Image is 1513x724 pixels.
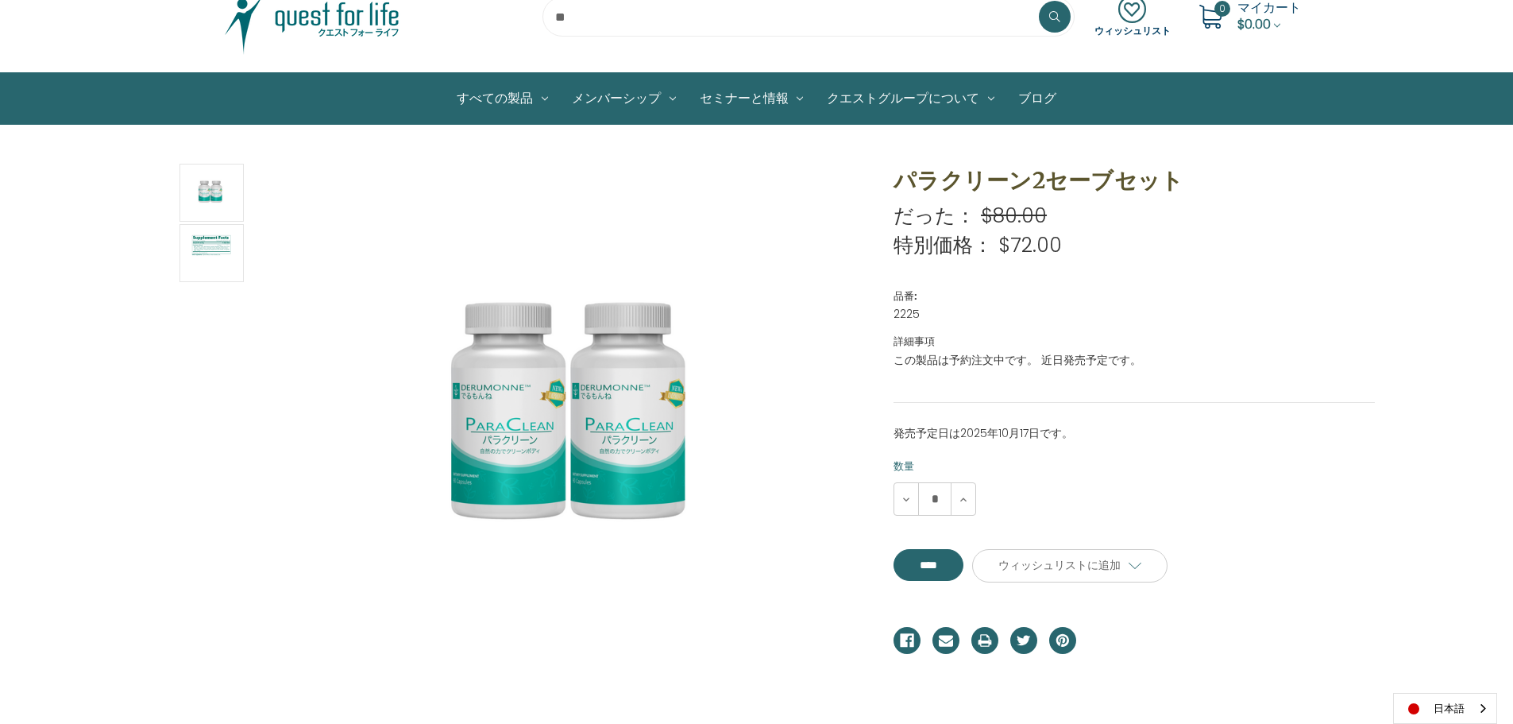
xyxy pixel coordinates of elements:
[971,627,998,654] a: プリント
[894,288,1371,304] dt: 品番:
[894,334,1371,350] dt: 詳細事項
[894,202,975,230] span: だった：
[894,164,1375,197] h1: パラクリーン2セーブセット
[1237,15,1271,33] span: $0.00
[1006,73,1068,124] a: ブログ
[191,166,231,219] img: パラクリーン2セーブセット
[1393,693,1497,724] aside: Language selected: 日本語
[1393,693,1497,724] div: Language
[894,306,1375,323] dd: 2225
[972,549,1168,583] a: ウィッシュリストに追加
[191,226,231,280] img: パラクリーン2セーブセット
[894,231,993,259] span: 特別価格：
[688,73,816,124] a: セミナーと情報
[380,227,777,625] img: パラクリーン2セーブセット
[560,73,688,124] a: メンバーシップ
[998,231,1062,259] span: $72.00
[1214,1,1230,17] span: 0
[1394,694,1496,723] a: 日本語
[894,425,1375,442] p: 発売予定日は2025年10月17日です。
[894,352,1375,369] dd: この製品は予約注文中です。 近日発売予定です。
[998,558,1121,572] span: ウィッシュリストに追加
[815,73,1006,124] a: クエストグループについて
[445,73,560,124] a: All Products
[894,459,1375,474] label: 数量
[981,202,1047,230] span: $80.00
